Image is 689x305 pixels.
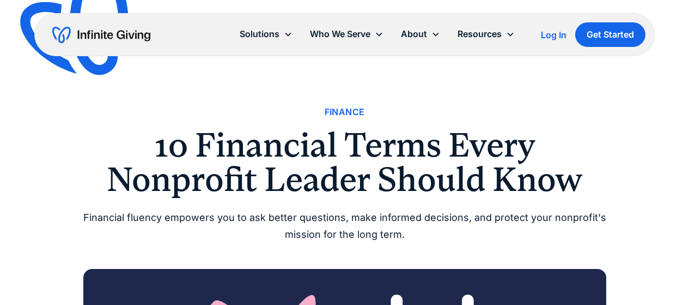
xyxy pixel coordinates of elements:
div: Resources [449,22,523,46]
div: About [401,27,427,41]
div: Solutions [240,27,279,41]
a: Finance [325,105,365,119]
div: About [392,22,449,46]
a: Get Started [575,22,645,47]
div: Financial fluency empowers you to ask better questions, make informed decisions, and protect your... [83,210,606,243]
div: Log In [541,31,566,39]
div: Solutions [231,22,301,46]
div: Who We Serve [310,27,370,41]
h1: 10 Financial Terms Every Nonprofit Leader Should Know [83,128,606,196]
div: Resources [458,27,502,41]
a: home [52,26,150,44]
div: Who We Serve [301,22,392,46]
a: Log In [541,28,566,41]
